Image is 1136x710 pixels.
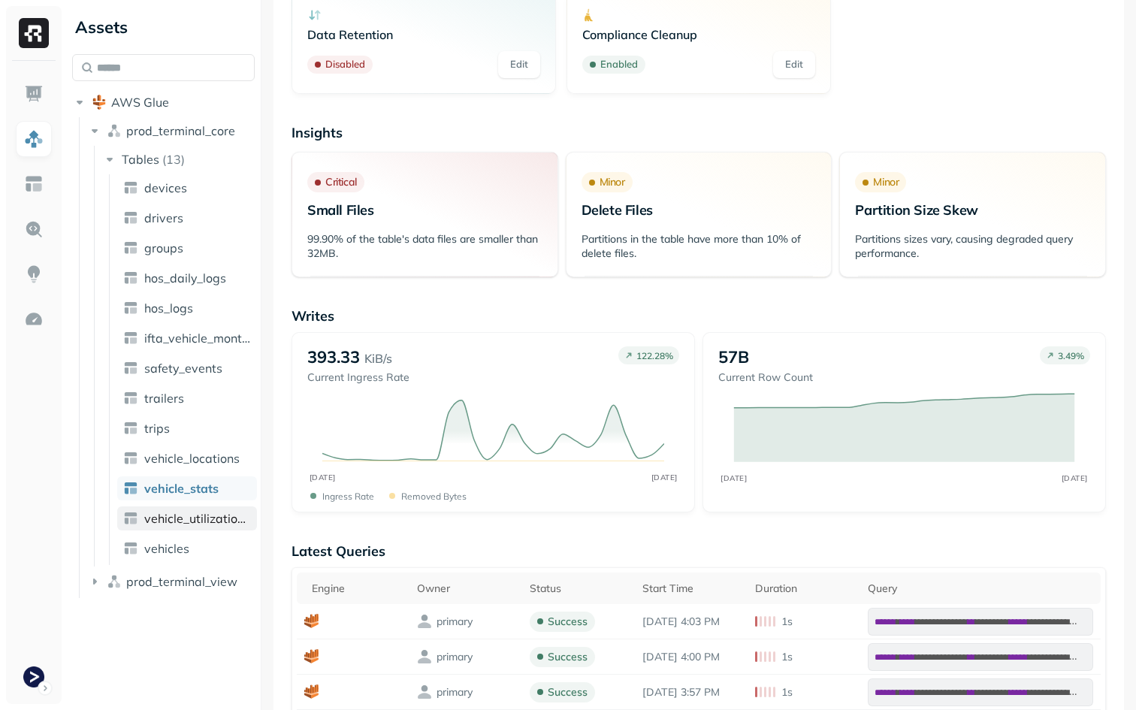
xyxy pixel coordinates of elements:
div: Duration [755,582,853,596]
img: table [123,270,138,286]
p: primary [437,685,473,699]
span: trailers [144,391,184,406]
p: Delete Files [582,201,817,219]
img: table [123,210,138,225]
tspan: [DATE] [309,473,335,482]
div: Query [868,582,1093,596]
div: Engine [312,582,402,596]
button: prod_terminal_view [87,570,255,594]
p: Current Ingress Rate [307,370,409,385]
span: vehicle_locations [144,451,240,466]
a: vehicle_stats [117,476,257,500]
a: vehicle_locations [117,446,257,470]
p: KiB/s [364,349,392,367]
img: Insights [24,264,44,284]
a: vehicle_utilization_day [117,506,257,530]
div: Owner [417,582,515,596]
p: success [548,685,588,699]
button: Tables(13) [102,147,256,171]
p: 99.90% of the table's data files are smaller than 32MB. [307,232,542,261]
img: namespace [107,123,122,138]
p: Sep 26, 2025 3:57 PM [642,685,740,699]
p: success [548,615,588,629]
tspan: [DATE] [651,473,677,482]
span: safety_events [144,361,222,376]
p: primary [437,615,473,629]
img: root [92,95,107,110]
img: table [123,511,138,526]
p: 3.49 % [1058,350,1084,361]
span: groups [144,240,183,255]
p: Small Files [307,201,542,219]
span: trips [144,421,170,436]
span: Tables [122,152,159,167]
img: table [123,240,138,255]
p: Compliance Cleanup [582,27,815,42]
img: table [123,391,138,406]
p: Removed bytes [401,491,467,502]
a: Edit [773,51,815,78]
a: drivers [117,206,257,230]
img: table [123,541,138,556]
a: hos_daily_logs [117,266,257,290]
a: ifta_vehicle_months [117,326,257,350]
img: Optimization [24,310,44,329]
img: table [123,451,138,466]
div: Status [530,582,627,596]
span: ifta_vehicle_months [144,331,251,346]
img: Query Explorer [24,219,44,239]
img: Ryft [19,18,49,48]
p: Minor [600,175,625,189]
p: primary [437,650,473,664]
p: Sep 26, 2025 4:00 PM [642,650,740,664]
p: 122.28 % [636,350,673,361]
a: devices [117,176,257,200]
p: 57B [718,346,749,367]
p: Insights [292,124,1106,141]
span: prod_terminal_view [126,574,237,589]
tspan: [DATE] [1062,473,1088,482]
p: Current Row Count [718,370,813,385]
p: Critical [325,175,357,189]
img: Asset Explorer [24,174,44,194]
img: Assets [24,129,44,149]
img: table [123,481,138,496]
p: 393.33 [307,346,360,367]
img: Dashboard [24,84,44,104]
img: table [123,331,138,346]
p: Disabled [325,57,365,72]
a: vehicles [117,536,257,560]
tspan: [DATE] [721,473,747,482]
p: 1s [781,685,793,699]
p: Partitions sizes vary, causing degraded query performance. [855,232,1090,261]
button: AWS Glue [72,90,255,114]
p: ( 13 ) [162,152,185,167]
a: hos_logs [117,296,257,320]
p: Writes [292,307,1106,325]
p: success [548,650,588,664]
p: 1s [781,615,793,629]
span: hos_daily_logs [144,270,226,286]
button: prod_terminal_core [87,119,255,143]
p: Partitions in the table have more than 10% of delete files. [582,232,817,261]
img: table [123,421,138,436]
a: trailers [117,386,257,410]
a: Edit [498,51,540,78]
span: drivers [144,210,183,225]
a: groups [117,236,257,260]
img: table [123,361,138,376]
p: Enabled [600,57,638,72]
span: vehicle_stats [144,481,219,496]
span: AWS Glue [111,95,169,110]
span: vehicle_utilization_day [144,511,251,526]
span: hos_logs [144,301,193,316]
a: safety_events [117,356,257,380]
p: Latest Queries [292,542,1106,560]
div: Start Time [642,582,740,596]
p: Data Retention [307,27,540,42]
p: 1s [781,650,793,664]
div: Assets [72,15,255,39]
img: namespace [107,574,122,589]
img: Terminal [23,666,44,687]
p: Ingress Rate [322,491,374,502]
